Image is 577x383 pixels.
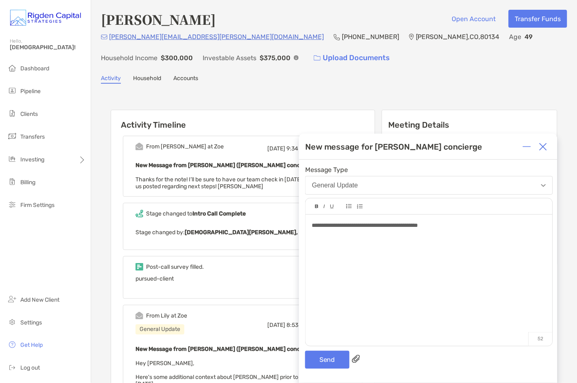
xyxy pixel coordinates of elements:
p: Household Income [101,53,157,63]
span: Message Type [305,166,553,174]
a: Household [133,75,161,84]
b: New Message from [PERSON_NAME] ([PERSON_NAME] concierge) [136,162,316,169]
img: logout icon [7,363,17,372]
img: paperclip attachments [352,355,360,363]
img: clients icon [7,109,17,118]
div: General Update [312,182,358,189]
div: Post-call survey filled. [146,263,204,270]
img: Email Icon [101,35,107,39]
img: firm-settings icon [7,200,17,209]
p: 52 [529,332,553,346]
img: get-help icon [7,340,17,350]
button: Open Account [446,10,502,28]
a: Upload Documents [308,49,395,67]
b: [DEMOGRAPHIC_DATA][PERSON_NAME], CFP® [185,229,315,236]
div: Stage changed to [146,210,246,217]
img: button icon [314,55,321,61]
img: billing icon [7,177,17,187]
img: add_new_client icon [7,294,17,304]
span: 8:53 AM MD [286,322,317,329]
p: [PERSON_NAME] , CO , 80134 [416,32,500,42]
span: Dashboard [20,65,49,72]
img: Open dropdown arrow [541,184,546,187]
span: Add New Client [20,296,59,303]
span: Thanks for the note! I’ll be sure to have our team check in [DATE] or [DATE]. Keep us posted rega... [136,176,344,190]
p: Age [509,32,522,42]
button: Send [305,351,350,369]
img: Info Icon [294,55,299,60]
img: investing icon [7,154,17,164]
div: New message for [PERSON_NAME] concierge [305,142,483,152]
img: Close [539,143,547,151]
a: Activity [101,75,121,84]
span: Transfers [20,133,45,140]
span: [DATE] [267,145,285,152]
img: Event icon [136,263,143,271]
img: Editor control icon [346,204,352,209]
img: Event icon [136,312,143,320]
img: transfers icon [7,131,17,141]
div: From [PERSON_NAME] at Zoe [146,143,224,150]
h4: [PERSON_NAME] [101,10,216,28]
p: Investable Assets [203,53,256,63]
span: [DEMOGRAPHIC_DATA]! [10,44,86,51]
span: pursued-client [136,275,174,282]
img: Event icon [136,143,143,150]
span: Pipeline [20,88,41,95]
b: New Message from [PERSON_NAME] ([PERSON_NAME] concierge) [136,346,316,353]
p: Meeting Details [389,120,551,130]
img: settings icon [7,317,17,327]
b: Intro Call Complete [192,210,246,217]
span: 9:34 AM MD [286,145,317,152]
span: Settings [20,319,42,326]
img: dashboard icon [7,63,17,73]
button: Transfer Funds [509,10,567,28]
p: 49 [525,32,533,42]
button: General Update [305,176,553,195]
img: Editor control icon [357,204,363,209]
p: Stage changed by: [136,227,350,237]
h6: Activity Timeline [111,110,375,130]
span: Log out [20,365,40,372]
img: Editor control icon [323,205,325,209]
img: Zoe Logo [10,3,81,33]
img: Location Icon [409,34,414,40]
p: $300,000 [161,53,193,63]
img: Event icon [136,210,143,218]
img: pipeline icon [7,86,17,96]
span: Investing [20,156,44,163]
p: [PHONE_NUMBER] [342,32,399,42]
img: Expand or collapse [523,143,531,151]
img: Editor control icon [315,205,319,209]
p: $375,000 [260,53,291,63]
img: Editor control icon [330,205,334,209]
div: General Update [136,324,184,335]
p: [PERSON_NAME][EMAIL_ADDRESS][PERSON_NAME][DOMAIN_NAME] [109,32,324,42]
span: Get Help [20,342,43,349]
span: Clients [20,111,38,118]
span: Firm Settings [20,202,55,209]
a: Accounts [173,75,198,84]
span: [DATE] [267,322,285,329]
div: From Lily at Zoe [146,312,187,319]
img: Phone Icon [334,34,340,40]
span: Billing [20,179,35,186]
